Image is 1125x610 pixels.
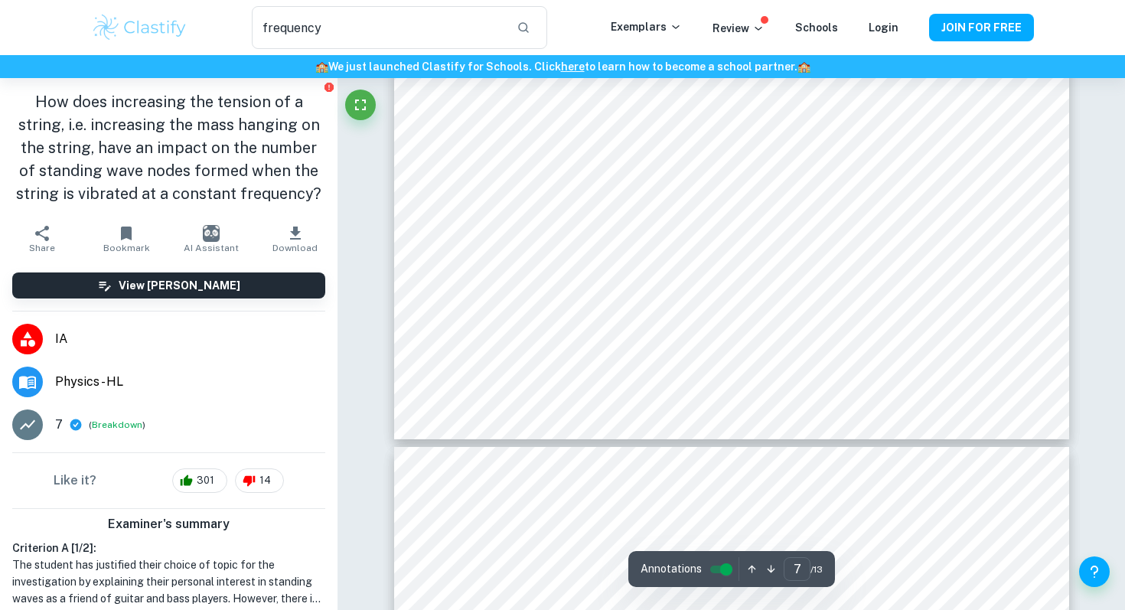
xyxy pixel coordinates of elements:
p: 7 [55,416,63,434]
button: Download [253,217,337,260]
button: Report issue [323,81,334,93]
h6: We just launched Clastify for Schools. Click to learn how to become a school partner. [3,58,1122,75]
h6: Like it? [54,471,96,490]
h6: Criterion A [ 1 / 2 ]: [12,540,325,556]
button: Breakdown [92,418,142,432]
span: AI Assistant [184,243,239,253]
input: Search for any exemplars... [252,6,504,49]
img: AI Assistant [203,225,220,242]
span: 14 [251,473,279,488]
span: Physics - HL [55,373,325,391]
p: Exemplars [611,18,682,35]
h6: Examiner's summary [6,515,331,533]
button: View [PERSON_NAME] [12,272,325,298]
h1: How does increasing the tension of a string, i.e. increasing the mass hanging on the string, have... [12,90,325,205]
button: Bookmark [84,217,168,260]
button: Help and Feedback [1079,556,1110,587]
div: 301 [172,468,227,493]
div: 14 [235,468,284,493]
p: Review [712,20,765,37]
button: AI Assistant [169,217,253,260]
span: 301 [188,473,223,488]
span: 🏫 [797,60,810,73]
h1: The student has justified their choice of topic for the investigation by explaining their persona... [12,556,325,607]
span: ( ) [89,418,145,432]
span: Share [29,243,55,253]
a: Login [869,21,898,34]
span: 🏫 [315,60,328,73]
span: Annotations [641,561,702,577]
a: Schools [795,21,838,34]
span: Bookmark [103,243,150,253]
span: IA [55,330,325,348]
span: / 13 [810,563,823,576]
button: JOIN FOR FREE [929,14,1034,41]
button: Fullscreen [345,90,376,120]
h6: View [PERSON_NAME] [119,277,240,294]
img: Clastify logo [91,12,188,43]
span: Download [272,243,318,253]
a: here [561,60,585,73]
